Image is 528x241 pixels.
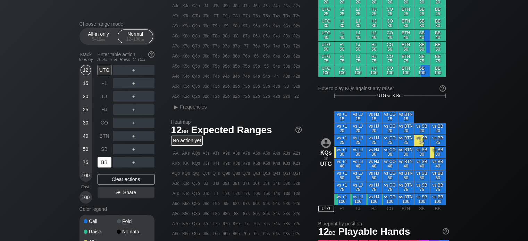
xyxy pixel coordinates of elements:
div: LJ 100 [350,65,366,77]
div: J2o [201,92,211,101]
div: 82o [232,92,241,101]
div: J5s [262,1,271,11]
div: HJ 25 [366,6,382,18]
div: J4o [201,71,211,81]
div: +1 30 [334,18,350,29]
div: 86s [252,31,261,41]
div: J6o [201,51,211,61]
div: 63o [252,81,261,91]
div: A5o [171,61,181,71]
div: No action yet [171,136,203,146]
div: AKo [171,158,181,168]
div: J3o [201,81,211,91]
div: A6s [252,148,261,158]
div: QTo [191,11,201,21]
div: 75s [262,41,271,51]
div: vs CO 25 [382,135,398,146]
div: A3s [282,148,292,158]
div: QJo [191,1,201,11]
div: BB 40 [430,30,446,41]
div: Q7o [191,41,201,51]
div: 95s [262,21,271,31]
div: 44 [272,71,282,81]
div: T8s [232,11,241,21]
div: 92o [221,92,231,101]
div: BTN 25 [398,6,414,18]
div: LJ 25 [350,6,366,18]
div: Fold [117,219,150,224]
div: vs BB 30 [430,147,446,158]
div: vs LJ 40 [350,158,366,170]
div: vs BTN 20 [398,123,414,135]
span: bb [140,37,144,42]
div: 87s [242,31,251,41]
div: KTs [211,158,221,168]
div: Q2o [191,92,201,101]
div: K5o [181,61,191,71]
div: vs +1 40 [334,158,350,170]
div: K2s [292,158,302,168]
div: 65o [252,61,261,71]
div: UTG 40 [318,30,334,41]
div: 95o [221,61,231,71]
div: AQs [191,148,201,158]
div: +1 100 [334,65,350,77]
div: BB 25 [430,6,446,18]
div: T6s [252,11,261,21]
div: T2o [211,92,221,101]
img: share.864f2f62.svg [116,191,120,195]
div: T3s [282,11,292,21]
div: SB 75 [414,53,430,65]
div: UTG [98,65,111,75]
div: 93s [282,21,292,31]
div: +1 50 [334,42,350,53]
img: help.32db89a4.svg [439,85,446,92]
div: CO [98,118,111,128]
div: K6s [252,158,261,168]
div: LJ 75 [350,53,366,65]
div: Call [84,219,117,224]
div: 99 [221,21,231,31]
div: 82s [292,31,302,41]
div: UTG 50 [318,42,334,53]
div: Q4o [191,71,201,81]
div: ＋ [113,78,154,88]
div: A8o [171,31,181,41]
div: K2o [181,92,191,101]
div: 25 [81,104,91,115]
div: T4s [272,11,282,21]
div: All-in only [83,30,115,43]
div: HJ 30 [366,18,382,29]
div: 54s [272,61,282,71]
div: 62s [292,51,302,61]
div: BTN 30 [398,18,414,29]
div: 76s [252,41,261,51]
div: 62o [252,92,261,101]
div: 86o [232,51,241,61]
div: CO 40 [382,30,398,41]
div: LJ 50 [350,42,366,53]
div: vs BB 20 [430,123,446,135]
div: Q6o [191,51,201,61]
div: CO 100 [382,65,398,77]
img: help.32db89a4.svg [295,126,302,134]
div: JJ [201,1,211,11]
div: KQs [191,158,201,168]
div: ＋ [113,104,154,115]
div: A2s [292,148,302,158]
div: ＋ [113,118,154,128]
div: 97o [221,41,231,51]
div: vs BTN 25 [398,135,414,146]
h1: Expected Ranges [171,124,302,136]
div: +1 40 [334,30,350,41]
div: AA [171,148,181,158]
div: vs HJ 15 [366,111,382,123]
div: KTo [181,11,191,21]
div: No data [117,229,150,234]
div: BTN 40 [398,30,414,41]
div: vs CO 30 [382,147,398,158]
div: K9o [181,21,191,31]
div: A=All-in R=Raise C=Call [98,57,154,62]
div: T3o [211,81,221,91]
div: BTN 50 [398,42,414,53]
